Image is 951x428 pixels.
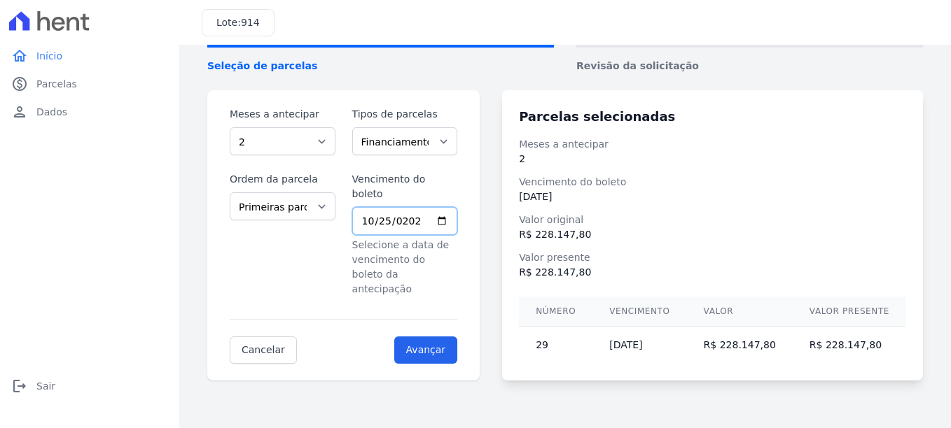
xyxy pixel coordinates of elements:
span: Revisão da solicitação [576,59,923,73]
h3: Parcelas selecionadas [519,107,906,126]
label: Meses a antecipar [230,107,335,122]
span: Seleção de parcelas [207,59,554,73]
a: logoutSair [6,372,174,400]
th: Vencimento [592,297,686,327]
span: Início [36,49,62,63]
i: paid [11,76,28,92]
th: Valor [687,297,793,327]
td: R$ 228.147,80 [793,327,906,364]
td: [DATE] [592,327,686,364]
dt: Valor presente [519,250,906,265]
span: Dados [36,105,67,119]
dd: R$ 228.147,80 [519,265,906,280]
a: Cancelar [230,336,297,364]
dt: Valor original [519,213,906,227]
p: Selecione a data de vencimento do boleto da antecipação [352,238,458,297]
i: logout [11,378,28,394]
span: Sair [36,379,55,393]
label: Tipos de parcelas [352,107,458,122]
label: Ordem da parcela [230,172,335,187]
input: Avançar [394,336,458,364]
i: person [11,104,28,120]
dd: 2 [519,152,906,166]
dd: [DATE] [519,190,906,204]
th: Valor presente [793,297,906,327]
a: personDados [6,98,174,126]
span: 914 [241,17,260,28]
i: home [11,48,28,64]
a: homeInício [6,42,174,70]
label: Vencimento do boleto [352,172,458,201]
h3: Lote: [216,15,260,30]
span: Parcelas [36,77,77,91]
td: R$ 228.147,80 [687,327,793,364]
dt: Meses a antecipar [519,137,906,152]
nav: Progress [207,45,923,73]
td: 29 [519,327,592,364]
dd: R$ 228.147,80 [519,227,906,242]
a: paidParcelas [6,70,174,98]
dt: Vencimento do boleto [519,175,906,190]
th: Número [519,297,592,327]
